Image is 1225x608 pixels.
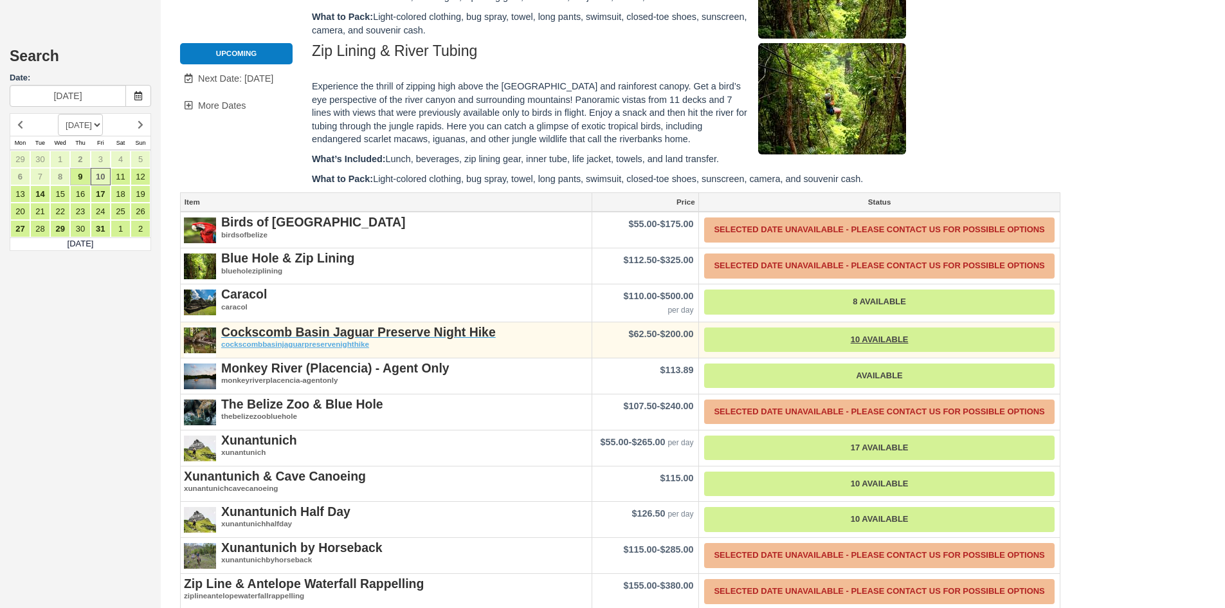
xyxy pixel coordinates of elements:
[184,483,588,494] em: xunantunichcavecanoeing
[312,12,373,22] strong: What to Pack:
[70,220,90,237] a: 30
[624,291,694,301] span: -
[184,216,588,240] a: Birds of [GEOGRAPHIC_DATA]birdsofbelize
[50,203,70,220] a: 22
[184,470,588,494] a: Xunantunich & Cave Canoeingxunantunichcavecanoeing
[180,66,293,92] a: Next Date: [DATE]
[624,255,657,265] span: $112.50
[10,168,30,185] a: 6
[70,136,90,151] th: Thu
[624,291,657,301] span: $110.00
[624,544,657,555] span: $115.00
[50,185,70,203] a: 15
[184,541,216,573] img: S100-1
[10,136,30,151] th: Mon
[704,400,1054,425] a: Selected Date Unavailable - Please contact us for possible options
[660,291,693,301] span: $500.00
[10,151,30,168] a: 29
[184,505,216,537] img: S287-1
[184,302,588,313] em: caracol
[91,168,111,185] a: 10
[30,203,50,220] a: 21
[131,220,150,237] a: 2
[184,375,588,386] em: monkeyriverplacencia-agentonly
[704,327,1054,353] a: 10 Available
[184,288,588,312] a: Caracolcaracol
[624,544,694,555] span: -
[699,193,1059,211] a: Status
[312,43,967,67] h2: Zip Lining & River Tubing
[624,401,657,411] span: $107.50
[704,364,1054,389] a: Available
[221,251,354,265] strong: Blue Hole & Zip Lining
[660,401,693,411] span: $240.00
[667,306,693,315] em: per day
[30,136,50,151] th: Tue
[198,100,246,111] span: More Dates
[184,591,588,602] em: ziplineantelopewaterfallrappelling
[221,215,406,229] strong: Birds of [GEOGRAPHIC_DATA]
[660,473,693,483] span: $115.00
[660,219,693,229] span: $175.00
[184,362,216,394] img: S286-1
[184,398,588,422] a: The Belize Zoo & Blue Holethebelizezoobluehole
[624,255,694,265] span: -
[184,555,588,566] em: xunantunichbyhorseback
[131,203,150,220] a: 26
[91,185,111,203] a: 17
[184,288,216,320] img: S154-1
[10,220,30,237] a: 27
[184,434,588,458] a: Xunantunichxunantunich
[184,434,216,466] img: S164-1
[601,437,629,447] span: $55.00
[629,219,657,229] span: $55.00
[131,168,150,185] a: 12
[221,325,496,339] strong: Cockscomb Basin Jaguar Preserve Night Hike
[660,255,693,265] span: $325.00
[312,10,967,37] p: Light-colored clothing, bug spray, towel, long pants, swimsuit, closed-toe shoes, sunscreen, came...
[758,43,906,154] img: M51-1
[704,436,1054,461] a: 17 Available
[704,472,1054,497] a: 10 Available
[221,433,297,447] strong: Xunantunich
[111,136,131,151] th: Sat
[660,544,693,555] span: $285.00
[111,185,131,203] a: 18
[50,220,70,237] a: 29
[184,326,216,358] img: S104-1
[660,365,693,375] span: $113.89
[111,203,131,220] a: 25
[592,193,698,211] a: Price
[111,168,131,185] a: 11
[704,253,1054,279] a: Selected Date Unavailable - Please contact us for possible options
[631,508,665,519] span: $126.50
[30,185,50,203] a: 14
[667,438,693,447] em: per day
[131,185,150,203] a: 19
[601,437,666,447] span: -
[184,519,588,530] em: xunantunichhalfday
[91,220,111,237] a: 31
[312,154,386,164] strong: What’s Included:
[312,174,373,184] strong: What to Pack:
[629,329,694,339] span: -
[111,151,131,168] a: 4
[91,203,111,220] a: 24
[184,447,588,458] em: xunantunich
[631,437,665,447] span: $265.00
[312,80,967,146] p: Experience the thrill of zipping high above the [GEOGRAPHIC_DATA] and rainforest canopy. Get a bi...
[184,505,588,530] a: Xunantunich Half Dayxunantunichhalfday
[184,339,588,350] em: cockscombbasinjaguarpreservenighthike
[184,266,588,277] em: blueholeziplining
[10,238,151,251] td: [DATE]
[221,504,350,519] strong: Xunantunich Half Day
[91,136,111,151] th: Fri
[312,172,967,186] p: Light-colored clothing, bug spray, towel, long pants, swimsuit, closed-toe shoes, sunscreen, came...
[198,73,273,84] span: Next Date: [DATE]
[70,185,90,203] a: 16
[184,577,588,602] a: Zip Line & Antelope Waterfall Rappellingziplineantelopewaterfallrappelling
[184,252,216,284] img: S102-1
[221,361,449,375] strong: Monkey River (Placencia) - Agent Only
[184,230,588,241] em: birdsofbelize
[30,151,50,168] a: 30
